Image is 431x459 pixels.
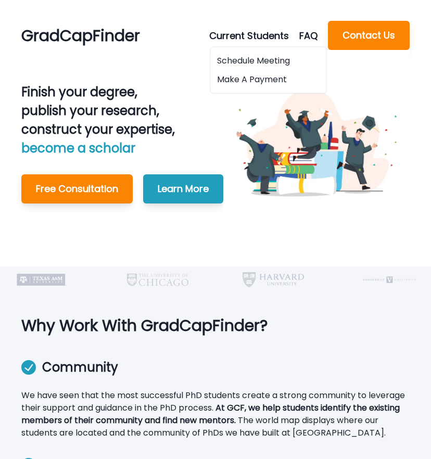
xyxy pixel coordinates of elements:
b: At GCF, we help students identify the existing members of their community and find new mentors. [21,402,400,426]
p: We have seen that the most successful PhD students create a strong community to leverage their su... [21,389,409,439]
p: Finish your degree, publish your research, construct your expertise, [21,83,223,158]
p: become a scholar [21,139,223,158]
p: Why Work With GradCapFinder? [21,314,409,337]
a: FAQ [299,29,328,43]
button: Free Consultation [21,174,133,203]
img: University of Chicago [127,266,188,292]
button: Current Students [209,29,299,43]
img: Graduating Students [223,50,409,236]
img: Texas A&M University [11,266,72,292]
img: Vanderbilt University [359,266,420,292]
p: GradCapFinder [21,24,140,47]
p: Community [42,358,118,383]
button: Schedule Meeting [211,52,326,70]
button: Make A Payment [211,70,326,89]
img: Harvard University [243,266,304,292]
button: Learn More [143,174,223,203]
button: Contact Us [328,21,410,50]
